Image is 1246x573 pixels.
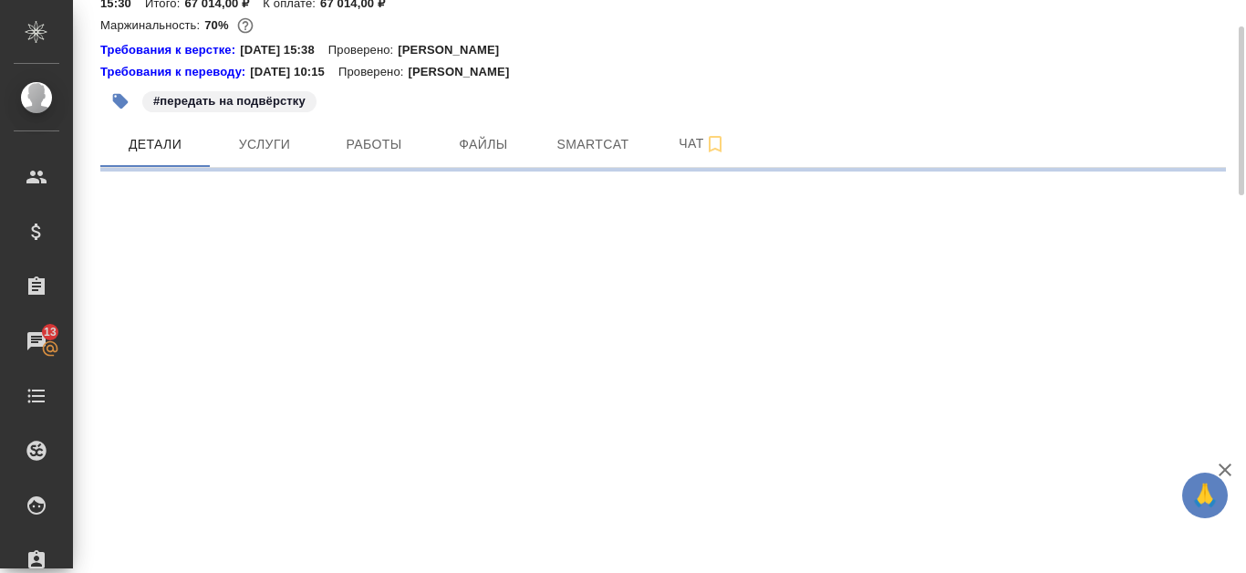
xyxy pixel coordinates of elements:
p: 70% [204,18,233,32]
span: Детали [111,133,199,156]
span: 🙏 [1189,476,1220,515]
div: Нажми, чтобы открыть папку с инструкцией [100,41,240,59]
p: Проверено: [338,63,409,81]
p: [PERSON_NAME] [398,41,513,59]
span: Smartcat [549,133,637,156]
p: #передать на подвёрстку [153,92,306,110]
span: Чат [659,132,746,155]
button: 16560.70 RUB; [234,14,257,37]
button: Добавить тэг [100,81,140,121]
span: Работы [330,133,418,156]
span: передать на подвёрстку [140,92,318,108]
p: Маржинальность: [100,18,204,32]
a: 13 [5,318,68,364]
p: [PERSON_NAME] [408,63,523,81]
svg: Подписаться [704,133,726,155]
span: 13 [33,323,67,341]
button: 🙏 [1182,473,1228,518]
span: Услуги [221,133,308,156]
a: Требования к верстке: [100,41,240,59]
span: Файлы [440,133,527,156]
p: [DATE] 15:38 [240,41,328,59]
a: Требования к переводу: [100,63,250,81]
p: [DATE] 10:15 [250,63,338,81]
p: Проверено: [328,41,399,59]
div: Нажми, чтобы открыть папку с инструкцией [100,63,250,81]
